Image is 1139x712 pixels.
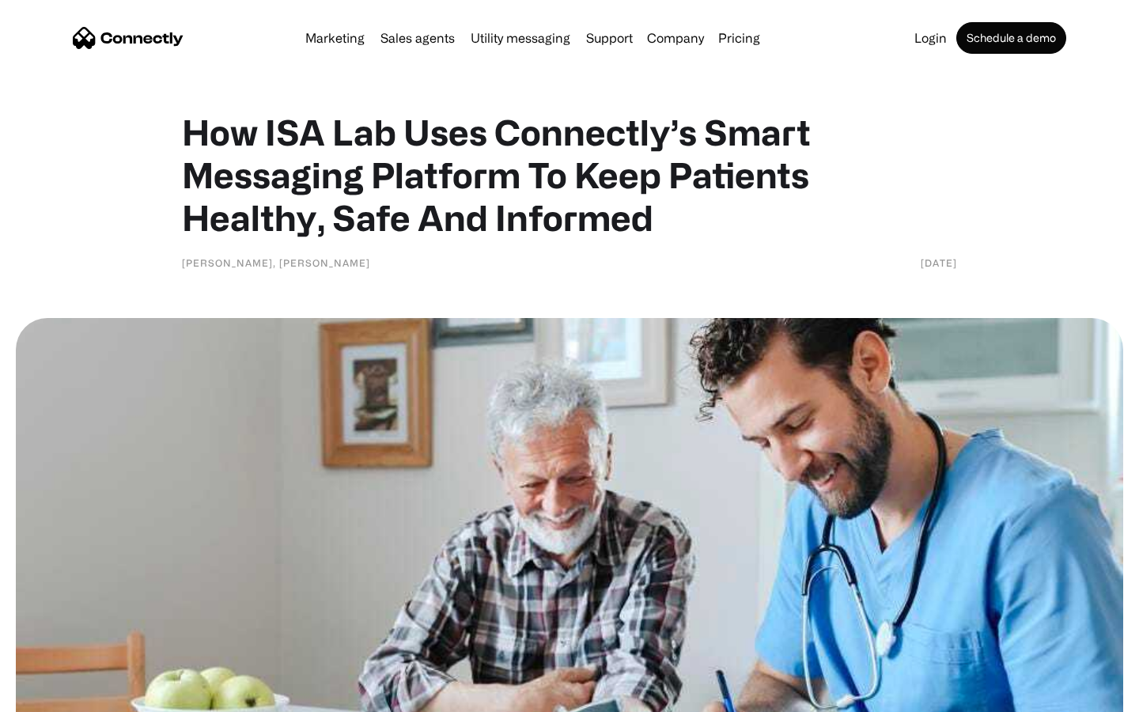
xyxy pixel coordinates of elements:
[73,26,184,50] a: home
[16,684,95,706] aside: Language selected: English
[464,32,577,44] a: Utility messaging
[642,27,709,49] div: Company
[956,22,1066,54] a: Schedule a demo
[921,255,957,271] div: [DATE]
[182,111,957,239] h1: How ISA Lab Uses Connectly’s Smart Messaging Platform To Keep Patients Healthy, Safe And Informed
[647,27,704,49] div: Company
[374,32,461,44] a: Sales agents
[908,32,953,44] a: Login
[580,32,639,44] a: Support
[299,32,371,44] a: Marketing
[32,684,95,706] ul: Language list
[182,255,370,271] div: [PERSON_NAME], [PERSON_NAME]
[712,32,766,44] a: Pricing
